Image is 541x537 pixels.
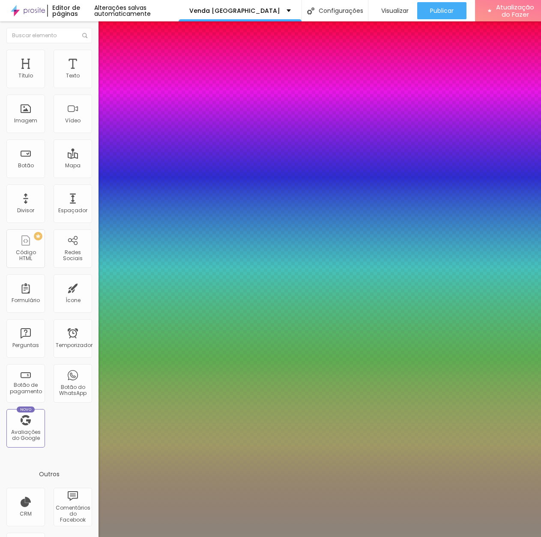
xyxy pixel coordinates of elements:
[16,249,36,262] font: Código HTML
[65,162,81,169] font: Mapa
[14,117,37,124] font: Imagem
[17,207,34,214] font: Divisor
[94,3,151,18] font: Alterações salvas automaticamente
[56,341,93,349] font: Temporizador
[6,28,92,43] input: Buscar elemento
[368,2,417,19] button: Visualizar
[65,117,81,124] font: Vídeo
[11,428,41,442] font: Avaliações do Google
[59,383,87,397] font: Botão do WhatsApp
[18,72,33,79] font: Título
[319,6,363,15] font: Configurações
[82,33,87,38] img: Ícone
[307,7,314,15] img: Ícone
[381,6,409,15] font: Visualizar
[66,297,81,304] font: Ícone
[66,72,80,79] font: Texto
[189,6,280,15] font: Venda [GEOGRAPHIC_DATA]
[56,504,90,524] font: Comentários do Facebook
[12,297,40,304] font: Formulário
[20,407,32,412] font: Novo
[63,249,83,262] font: Redes Sociais
[39,470,60,478] font: Outros
[12,341,39,349] font: Perguntas
[18,162,34,169] font: Botão
[417,2,466,19] button: Publicar
[58,207,87,214] font: Espaçador
[10,381,42,395] font: Botão de pagamento
[430,6,454,15] font: Publicar
[496,3,534,19] font: Atualização do Fazer
[52,3,80,18] font: Editor de páginas
[20,510,32,517] font: CRM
